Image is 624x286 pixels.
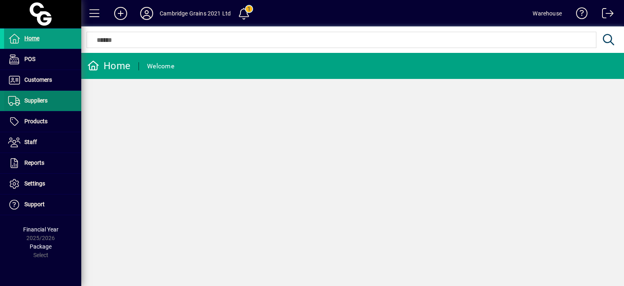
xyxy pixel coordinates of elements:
a: Reports [4,153,81,173]
span: Support [24,201,45,207]
a: Customers [4,70,81,90]
span: Settings [24,180,45,187]
a: Suppliers [4,91,81,111]
span: Financial Year [23,226,58,233]
a: Knowledge Base [570,2,588,28]
button: Profile [134,6,160,21]
div: Welcome [147,60,174,73]
span: POS [24,56,35,62]
span: Products [24,118,48,124]
span: Package [30,243,52,250]
a: Products [4,111,81,132]
span: Reports [24,159,44,166]
span: Customers [24,76,52,83]
span: Home [24,35,39,41]
a: Staff [4,132,81,153]
span: Suppliers [24,97,48,104]
span: Staff [24,139,37,145]
a: POS [4,49,81,70]
div: Warehouse [533,7,562,20]
a: Logout [596,2,614,28]
button: Add [108,6,134,21]
a: Settings [4,174,81,194]
div: Home [87,59,130,72]
a: Support [4,194,81,215]
div: Cambridge Grains 2021 Ltd [160,7,231,20]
